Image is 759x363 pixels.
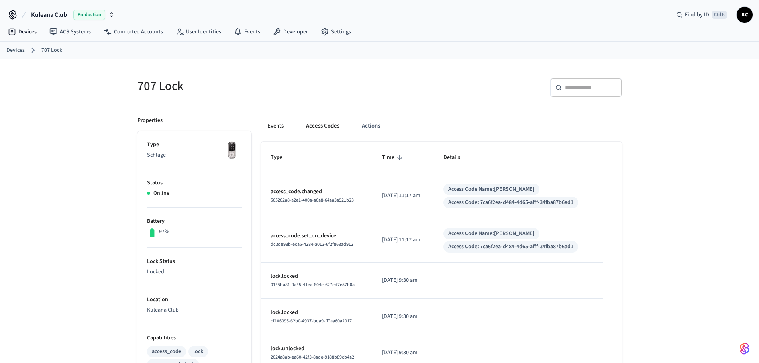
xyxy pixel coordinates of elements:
[147,296,242,304] p: Location
[382,276,424,285] p: [DATE] 9:30 am
[147,141,242,149] p: Type
[153,189,169,198] p: Online
[448,185,535,194] div: Access Code Name: [PERSON_NAME]
[73,10,105,20] span: Production
[448,243,573,251] div: Access Code: 7ca6f2ea-d484-4d65-afff-34fba87b6ad1
[685,11,709,19] span: Find by ID
[448,198,573,207] div: Access Code: 7ca6f2ea-d484-4d65-afff-34fba87b6ad1
[147,151,242,159] p: Schlage
[271,354,354,361] span: 2024a8ab-ea60-42f3-8ade-9188b89cb4a2
[147,334,242,342] p: Capabilities
[41,46,62,55] a: 707 Lock
[382,236,424,244] p: [DATE] 11:17 am
[271,345,363,353] p: lock.unlocked
[443,151,471,164] span: Details
[271,281,355,288] span: 0145ba81-9a45-41ea-804e-627ed7e57b0a
[355,116,386,135] button: Actions
[97,25,169,39] a: Connected Accounts
[382,192,424,200] p: [DATE] 11:17 am
[137,78,375,94] h5: 707 Lock
[147,306,242,314] p: Kuleana Club
[271,197,354,204] span: 565262a8-a2e1-400a-a6a8-64aa3a921b23
[147,217,242,226] p: Battery
[159,228,169,236] p: 97%
[271,241,353,248] span: dc3d898b-eca5-4284-a013-6f2f863ad912
[152,347,181,356] div: access_code
[382,349,424,357] p: [DATE] 9:30 am
[222,141,242,161] img: Yale Assure Touchscreen Wifi Smart Lock, Satin Nickel, Front
[271,188,363,196] p: access_code.changed
[271,318,352,324] span: cf106095-62b0-4937-bda9-ff7aa60a2017
[147,257,242,266] p: Lock Status
[712,11,727,19] span: Ctrl K
[43,25,97,39] a: ACS Systems
[737,7,753,23] button: KC
[314,25,357,39] a: Settings
[228,25,267,39] a: Events
[2,25,43,39] a: Devices
[382,151,405,164] span: Time
[147,268,242,276] p: Locked
[261,116,622,135] div: ant example
[670,8,734,22] div: Find by IDCtrl K
[300,116,346,135] button: Access Codes
[137,116,163,125] p: Properties
[737,8,752,22] span: KC
[271,151,293,164] span: Type
[271,308,363,317] p: lock.locked
[267,25,314,39] a: Developer
[169,25,228,39] a: User Identities
[31,10,67,20] span: Kuleana Club
[147,179,242,187] p: Status
[271,272,363,281] p: lock.locked
[448,230,535,238] div: Access Code Name: [PERSON_NAME]
[193,347,203,356] div: lock
[382,312,424,321] p: [DATE] 9:30 am
[261,116,290,135] button: Events
[740,342,749,355] img: SeamLogoGradient.69752ec5.svg
[6,46,25,55] a: Devices
[271,232,363,240] p: access_code.set_on_device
